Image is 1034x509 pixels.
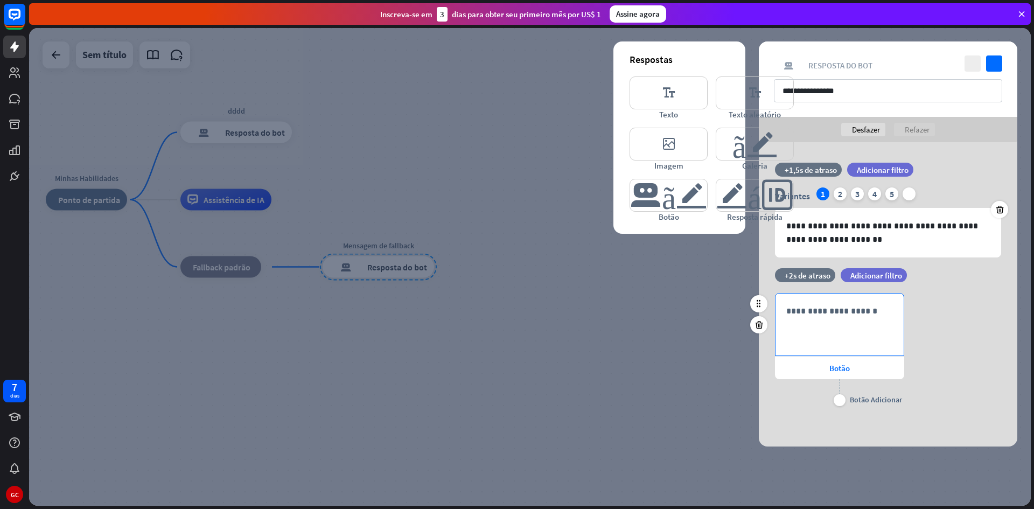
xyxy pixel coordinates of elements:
font: Refazer [905,124,930,135]
font: dias [10,392,19,399]
font: +1,5s de atraso [785,165,837,175]
font: Adicionar filtro [857,165,909,175]
font: GC [11,491,19,499]
font: dias para obter seu primeiro mês por US$ 1 [452,9,601,19]
font: Botão [829,363,850,373]
a: 7 dias [3,380,26,402]
button: Abra o widget de bate-papo do LiveChat [9,4,41,37]
font: 3 [855,189,860,199]
font: Resposta do bot [808,60,872,71]
font: Inscreva-se em [380,9,432,19]
font: 3 [440,9,444,19]
font: Assine agora [616,9,660,19]
font: Resposta rápida [727,212,783,222]
font: 1 [821,189,825,199]
font: Desfazer [852,124,880,135]
font: 7 [12,380,17,394]
font: +2s de atraso [785,270,830,281]
font: 2 [838,189,842,199]
font: editor_respostas_rápidas [716,179,793,211]
font: cartão_editor [732,128,778,160]
font: 5 [890,189,894,199]
font: Botão Adicionar [850,395,902,405]
font: 4 [872,189,877,199]
font: resposta do bot de bloco [774,61,803,71]
font: Galeria [742,161,767,171]
font: Adicionar filtro [850,270,902,281]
